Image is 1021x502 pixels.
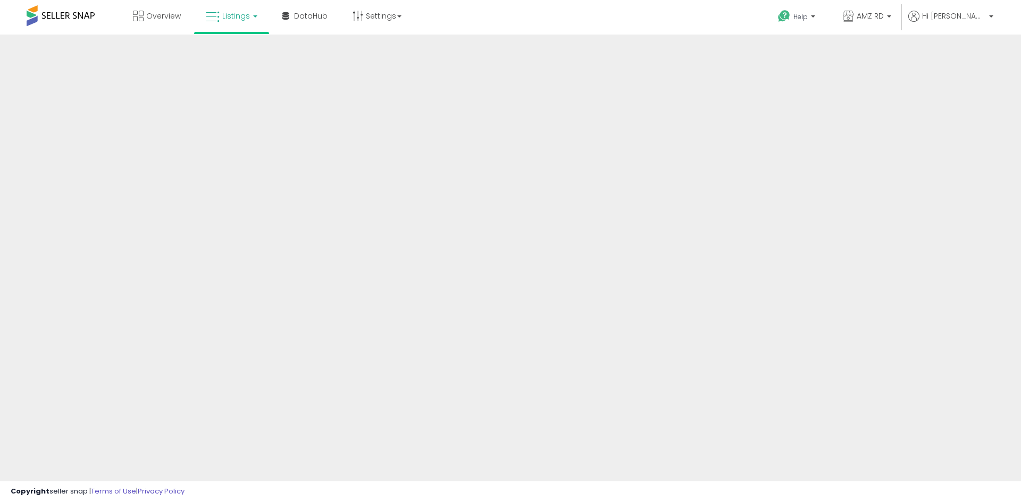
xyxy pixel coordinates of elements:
span: Overview [146,11,181,21]
span: Help [793,12,808,21]
span: Hi [PERSON_NAME] [922,11,986,21]
span: DataHub [294,11,328,21]
i: Get Help [777,10,791,23]
a: Help [769,2,826,35]
span: Listings [222,11,250,21]
a: Hi [PERSON_NAME] [908,11,993,35]
span: AMZ RD [857,11,884,21]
